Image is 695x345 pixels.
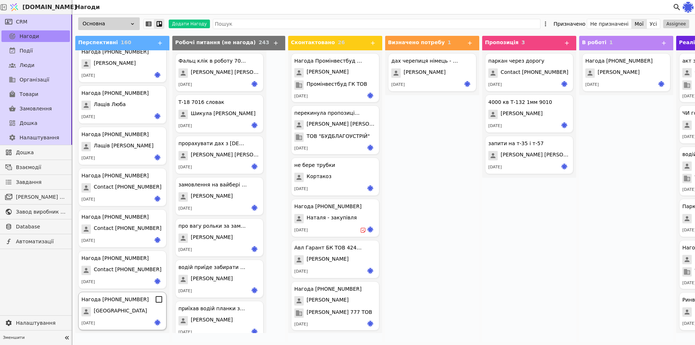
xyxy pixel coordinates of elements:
div: Нагода [PHONE_NUMBER] [81,131,149,138]
div: [DATE] [178,123,192,129]
div: [DATE] [294,93,308,100]
span: [PERSON_NAME] [598,68,640,78]
span: [PERSON_NAME] [PERSON_NAME] [191,68,260,78]
img: c71722e9364783ead8bdebe5e7601ae3 [683,2,694,13]
a: Взаємодії [1,161,70,173]
a: Замовлення [1,103,70,114]
span: Кортакоз [307,173,332,182]
div: про вагу рольки за замовлення 8019 поляка[PERSON_NAME][DATE]ir [175,218,264,257]
span: Люди [20,62,34,69]
span: Зменшити [3,335,62,341]
div: [DATE] [178,82,192,88]
div: [DATE] [178,206,192,212]
a: Завдання [1,176,70,188]
a: Налаштування [1,317,70,329]
div: [DATE] [391,82,405,88]
span: Contact [PHONE_NUMBER] [94,183,161,193]
span: Робочі питання (не нагода) [175,39,256,45]
div: Нагода [PHONE_NUMBER] [81,254,149,262]
div: [DATE] [488,123,502,129]
span: Налаштування [16,319,66,327]
span: Дошка [16,149,66,156]
img: ir [464,81,470,87]
span: Лащів [PERSON_NAME] [94,142,153,151]
div: запити на т-35 і т-57[PERSON_NAME] [PERSON_NAME][DATE]ir [485,136,573,174]
span: [PERSON_NAME] розсилки [16,193,66,201]
span: Лащів Люба [94,101,126,110]
img: ir [252,205,257,211]
span: 26 [338,39,345,45]
span: Сконтактовано [291,39,335,45]
div: Авл Гарант БК ТОВ 42475442 [294,244,363,252]
button: Assignee [663,20,689,28]
img: ir [155,320,160,325]
div: приїхав водій планки забирати[PERSON_NAME][DATE]ir [175,301,264,339]
div: Нагода [PHONE_NUMBER]Лащів [PERSON_NAME][DATE]ir [78,127,167,165]
img: ir [155,72,160,78]
span: Перспективні [78,39,118,45]
span: [PERSON_NAME] [PERSON_NAME] [307,120,376,130]
span: Налаштування [20,134,59,142]
span: [PERSON_NAME] [191,233,233,243]
span: 1 [448,39,451,45]
span: CRM [16,18,28,26]
a: Database [1,221,70,232]
span: Автоматизації [16,238,66,245]
div: Нагода Промінвестбуд ГК ТОВ [294,57,363,65]
div: Т-18 7016 словакШикула [PERSON_NAME][DATE]ir [175,94,264,133]
span: Contact [PHONE_NUMBER] [94,266,161,275]
div: не бере трубки [294,161,335,169]
div: [DATE] [81,114,95,120]
div: [DATE] [178,288,192,294]
a: Автоматизації [1,236,70,247]
div: [DATE] [488,164,502,171]
a: [PERSON_NAME] розсилки [1,191,70,203]
img: ir [252,246,257,252]
div: Нагода [PHONE_NUMBER] [294,203,362,210]
span: [PERSON_NAME] [PERSON_NAME] [191,151,260,160]
span: [PERSON_NAME] [94,59,136,69]
div: [DATE] [294,321,308,328]
img: ir [367,185,373,191]
div: Фальц клік в роботу 7016 пол[PERSON_NAME] [PERSON_NAME][DATE]ir [175,53,264,92]
img: ir [367,227,373,232]
span: Database [16,223,66,231]
span: Завдання [16,178,42,186]
div: [DATE] [81,279,95,285]
div: Нагода [PHONE_NUMBER] [81,296,149,303]
div: прорахувати дах з [DEMOGRAPHIC_DATA][PERSON_NAME] [PERSON_NAME][DATE]ir [175,136,264,174]
span: Contact [PHONE_NUMBER] [501,68,568,78]
div: запити на т-35 і т-57 [488,140,544,147]
div: замовлення на вайбері - перепитував за стрічку[PERSON_NAME][DATE]ir [175,177,264,215]
a: Додати Нагоду [164,20,210,28]
div: паркан через дорогу [488,57,544,65]
div: паркан через дорогуContact [PHONE_NUMBER][DATE]ir [485,53,573,92]
div: Нагода Промінвестбуд ГК ТОВ[PERSON_NAME]Промінвестбуд ГК ТОВ[DATE]ir [291,53,379,102]
div: [DATE] [585,82,599,88]
div: Нагода [PHONE_NUMBER] [81,172,149,180]
div: [DATE] [294,269,308,275]
div: Нагода [PHONE_NUMBER]Наталя - закупівля[DATE]ir [291,199,379,237]
img: ir [252,287,257,293]
div: Нагода [PHONE_NUMBER][GEOGRAPHIC_DATA][DATE]ir [78,292,167,330]
div: 4000 кв Т-132 1мм 9010 [488,98,552,106]
div: Нагода [PHONE_NUMBER] [585,57,653,65]
div: Фальц клік в роботу 7016 пол [178,57,247,65]
div: [DATE] [178,329,192,336]
a: Товари [1,88,70,100]
img: ir [155,113,160,119]
a: Дошка [1,147,70,158]
span: Організації [20,76,49,84]
div: Призначено [553,19,585,29]
span: Дошка [20,119,37,127]
span: [PERSON_NAME] [307,296,349,306]
a: Нагоди [1,30,70,42]
span: Товари [20,91,38,98]
div: дах черепиця німець - судова вишня[PERSON_NAME][DATE]ir [388,53,476,92]
a: Події [1,45,70,56]
img: ir [367,93,373,98]
span: Події [20,47,33,55]
span: Визначено потребу [388,39,445,45]
div: приїхав водій планки забирати [178,305,247,312]
div: Авл Гарант БК ТОВ 42475442[PERSON_NAME][DATE]ir [291,240,379,278]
